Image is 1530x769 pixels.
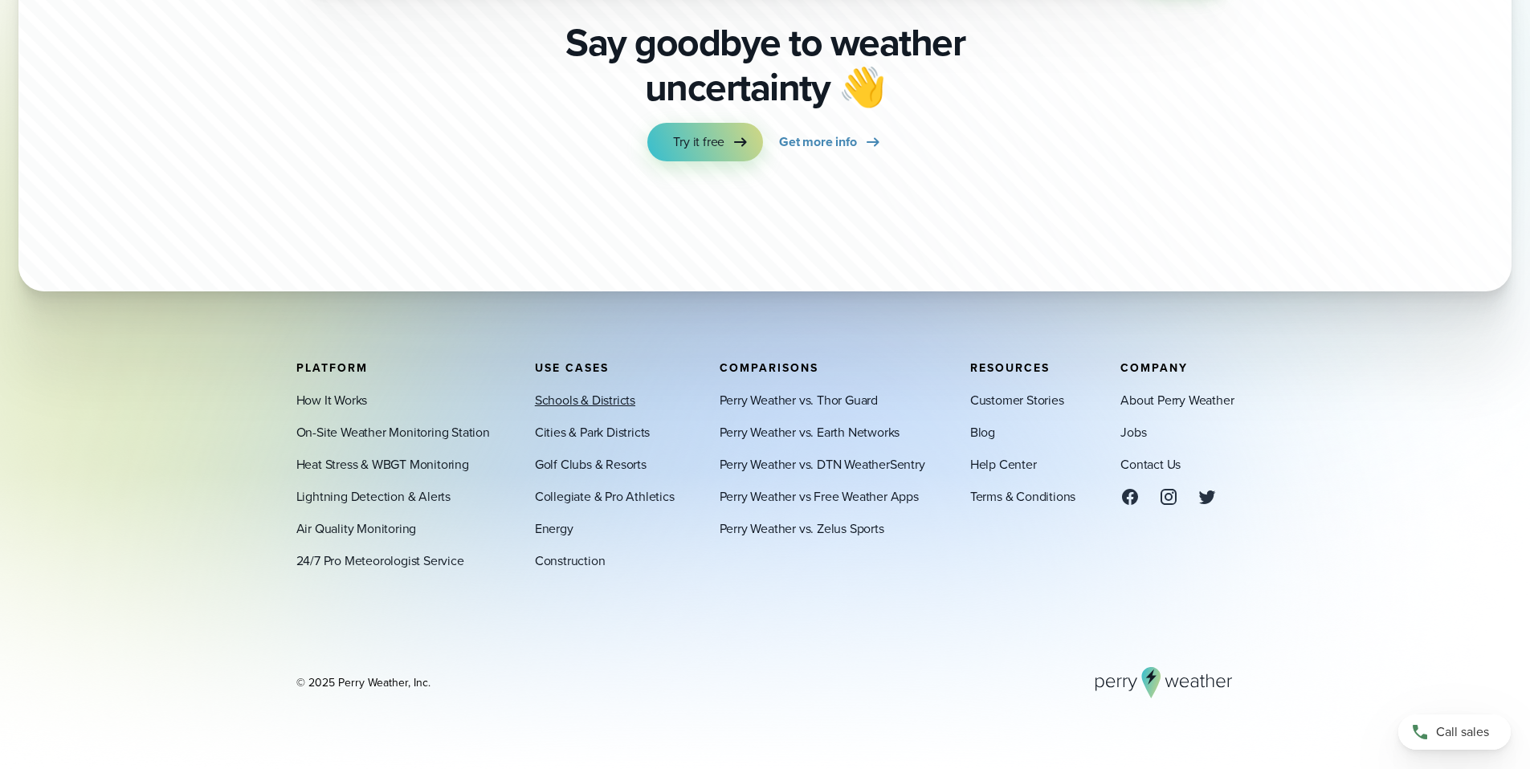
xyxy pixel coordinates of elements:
a: Get more info [779,123,882,161]
a: Perry Weather vs. Earth Networks [720,422,900,441]
a: Terms & Conditions [970,486,1075,506]
span: Use Cases [535,359,609,376]
span: Get more info [779,132,856,152]
span: Resources [970,359,1050,376]
a: Call sales [1398,714,1511,750]
a: Perry Weather vs. Zelus Sports [720,519,884,538]
a: Help Center [970,454,1037,474]
a: Air Quality Monitoring [296,519,417,538]
a: Lightning Detection & Alerts [296,486,451,506]
a: Contact Us [1120,454,1181,474]
a: Collegiate & Pro Athletics [535,486,675,506]
span: Company [1120,359,1188,376]
a: 24/7 Pro Meteorologist Service [296,551,464,570]
a: Construction [535,551,606,570]
div: © 2025 Perry Weather, Inc. [296,674,430,690]
span: Platform [296,359,368,376]
a: Perry Weather vs. DTN WeatherSentry [720,454,925,474]
a: About Perry Weather [1120,390,1234,409]
a: Perry Weather vs Free Weather Apps [720,486,919,506]
a: Perry Weather vs. Thor Guard [720,390,878,409]
a: How It Works [296,390,368,409]
a: Energy [535,519,573,538]
a: Try it free [647,123,763,161]
a: Schools & Districts [535,390,635,409]
span: Try it free [673,132,724,152]
a: Golf Clubs & Resorts [535,454,647,474]
p: Say goodbye to weather uncertainty 👋 [560,20,971,110]
span: Call sales [1436,722,1489,742]
a: Heat Stress & WBGT Monitoring [296,454,469,474]
a: Jobs [1120,422,1146,441]
a: Blog [970,422,995,441]
a: Cities & Park Districts [535,422,650,441]
a: Customer Stories [970,390,1064,409]
span: Comparisons [720,359,818,376]
a: On-Site Weather Monitoring Station [296,422,490,441]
